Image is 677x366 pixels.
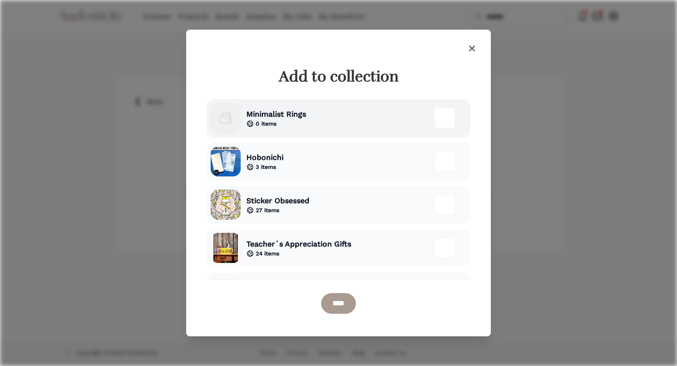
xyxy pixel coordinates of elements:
[211,233,241,263] img: il_1080xN.4861853530_i509.jpg
[246,195,309,207] span: Sticker Obsessed
[256,120,276,127] span: 0 items
[256,250,279,257] span: 24 items
[256,163,276,171] span: 3 items
[211,146,241,176] img: il_1588xN.7269137643_pi80.jpg
[256,207,279,214] span: 27 items
[211,67,466,86] h1: Add to collection
[246,152,283,163] span: Hobonichi
[246,239,351,250] span: Teacher´s Appreciation Gifts
[211,276,241,306] img: Expecting_Mama_Gift_Set_-_Big_Sur_300x.png.jpg
[211,103,241,133] img: list_item_placeholder-968d33991bb0d911f06bcafebc4080d1ca9563265d44b4091f2de1b4f9a25386.svg
[211,190,241,220] img: il_1588xN.4293660352_83wt.jpg
[246,109,306,120] span: Minimalist Rings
